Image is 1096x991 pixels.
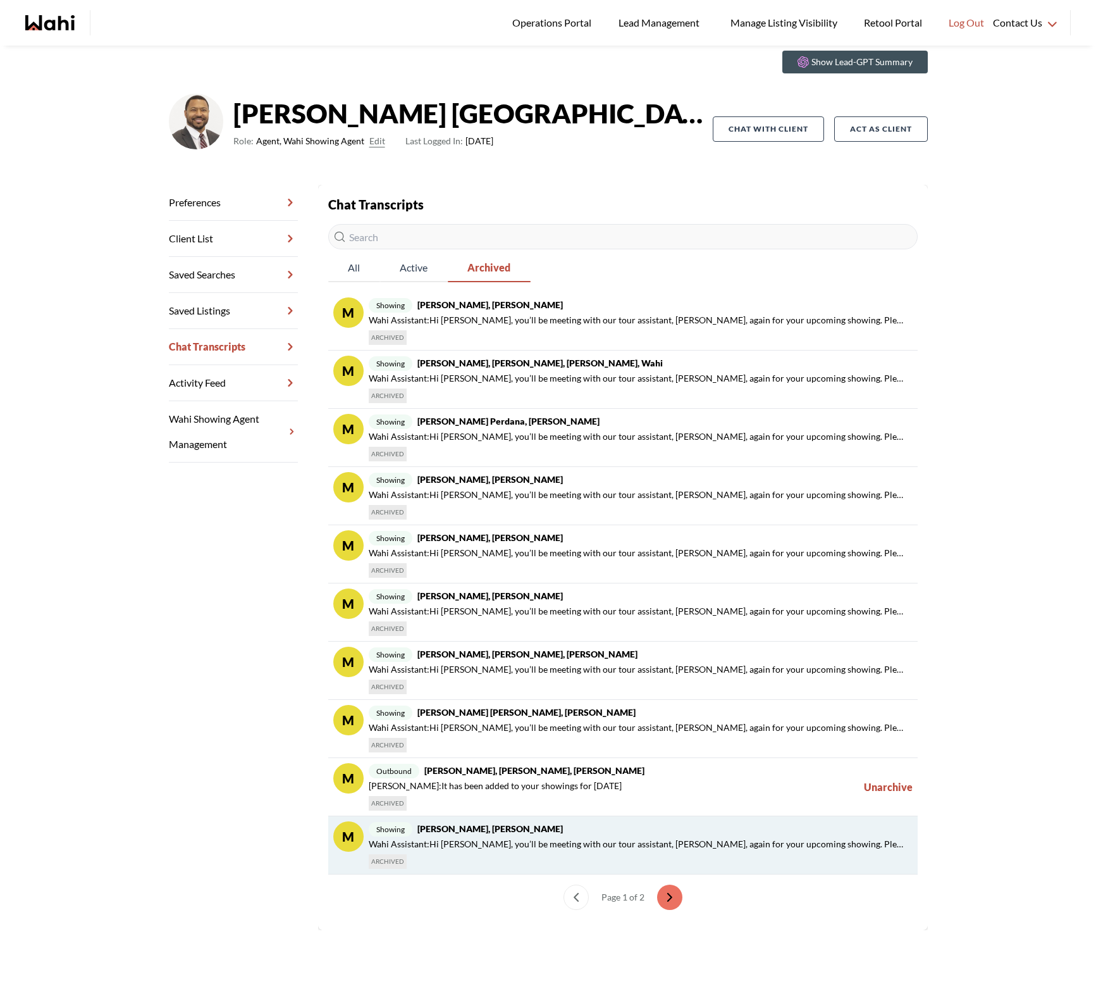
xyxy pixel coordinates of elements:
[169,293,298,329] a: Saved Listings
[417,823,563,834] strong: [PERSON_NAME], [PERSON_NAME]
[328,525,918,583] a: Mshowing[PERSON_NAME], [PERSON_NAME]Wahi Assistant:Hi [PERSON_NAME], you’ll be meeting with our t...
[369,330,407,345] span: ARCHIVED
[328,254,380,281] span: All
[369,545,908,561] span: Wahi Assistant : Hi [PERSON_NAME], you’ll be meeting with our tour assistant, [PERSON_NAME], agai...
[328,642,918,700] a: Mshowing[PERSON_NAME], [PERSON_NAME], [PERSON_NAME]Wahi Assistant:Hi [PERSON_NAME], you’ll be mee...
[727,15,841,31] span: Manage Listing Visibility
[333,705,364,735] div: M
[811,56,913,68] p: Show Lead-GPT Summary
[169,329,298,365] a: Chat Transcripts
[369,720,908,735] span: Wahi Assistant : Hi [PERSON_NAME], you’ll be meeting with our tour assistant, [PERSON_NAME], agai...
[448,254,531,281] span: Archived
[369,447,407,461] span: ARCHIVED
[256,134,364,149] span: Agent, Wahi Showing Agent
[417,532,563,543] strong: [PERSON_NAME], [PERSON_NAME]
[864,763,913,811] button: Unarchive
[369,531,412,545] span: showing
[417,649,637,659] strong: [PERSON_NAME], [PERSON_NAME], [PERSON_NAME]
[328,224,918,249] input: Search
[333,821,364,852] div: M
[380,254,448,282] button: Active
[369,487,908,502] span: Wahi Assistant : Hi [PERSON_NAME], you’ll be meeting with our tour assistant, [PERSON_NAME], agai...
[512,15,596,31] span: Operations Portal
[369,134,385,149] button: Edit
[369,680,407,694] span: ARCHIVED
[333,589,364,619] div: M
[834,116,928,142] button: Act as Client
[333,356,364,386] div: M
[369,298,412,313] span: showing
[417,416,600,427] strong: [PERSON_NAME] perdana, [PERSON_NAME]
[169,257,298,293] a: Saved Searches
[369,778,622,794] span: [PERSON_NAME] : It has been added to your showings for [DATE]
[713,116,824,142] button: Chat with client
[328,197,424,212] strong: Chat Transcripts
[333,414,364,444] div: M
[25,15,75,30] a: Wahi homepage
[563,885,589,910] button: previous page
[782,51,928,73] button: Show Lead-GPT Summary
[369,563,407,578] span: ARCHIVED
[328,758,918,816] a: Moutbound[PERSON_NAME], [PERSON_NAME], [PERSON_NAME][PERSON_NAME]:It has been added to your showi...
[328,351,918,409] a: Mshowing[PERSON_NAME], [PERSON_NAME], [PERSON_NAME], WahiWahi Assistant:Hi [PERSON_NAME], you’ll ...
[328,700,918,758] a: Mshowing[PERSON_NAME] [PERSON_NAME], [PERSON_NAME]Wahi Assistant:Hi [PERSON_NAME], you’ll be meet...
[328,467,918,525] a: Mshowing[PERSON_NAME], [PERSON_NAME]Wahi Assistant:Hi [PERSON_NAME], you’ll be meeting with our t...
[369,356,412,371] span: showing
[369,604,908,619] span: Wahi Assistant : Hi [PERSON_NAME], you’ll be meeting with our tour assistant, [PERSON_NAME], agai...
[448,254,531,282] button: Archived
[369,706,412,720] span: showing
[328,292,918,351] a: Mshowing[PERSON_NAME], [PERSON_NAME]Wahi Assistant:Hi [PERSON_NAME], you’ll be meeting with our t...
[417,590,563,601] strong: [PERSON_NAME], [PERSON_NAME]
[657,885,682,910] button: next page
[424,765,644,776] strong: [PERSON_NAME], [PERSON_NAME], [PERSON_NAME]
[369,647,412,662] span: showing
[369,389,407,403] span: ARCHIVED
[417,707,636,718] strong: [PERSON_NAME] [PERSON_NAME], [PERSON_NAME]
[169,221,298,257] a: Client List
[369,589,412,604] span: showing
[417,358,663,368] strong: [PERSON_NAME], [PERSON_NAME], [PERSON_NAME], Wahi
[333,297,364,328] div: M
[333,647,364,677] div: M
[380,254,448,281] span: Active
[369,854,407,869] span: ARCHIVED
[328,254,380,282] button: All
[328,409,918,467] a: Mshowing[PERSON_NAME] perdana, [PERSON_NAME]Wahi Assistant:Hi [PERSON_NAME], you’ll be meeting wi...
[369,662,908,677] span: Wahi Assistant : Hi [PERSON_NAME], you’ll be meeting with our tour assistant, [PERSON_NAME], agai...
[369,473,412,487] span: showing
[233,134,254,149] span: Role:
[169,365,298,401] a: Activity Feed
[369,313,908,328] span: Wahi Assistant : Hi [PERSON_NAME], you’ll be meeting with our tour assistant, [PERSON_NAME], agai...
[369,764,419,778] span: outbound
[417,474,563,485] strong: [PERSON_NAME], [PERSON_NAME]
[369,371,908,386] span: Wahi Assistant : Hi [PERSON_NAME], you’ll be meeting with our tour assistant, [PERSON_NAME], agai...
[169,401,298,463] a: Wahi Showing Agent Management
[328,875,918,920] nav: conversations pagination
[596,885,650,910] div: Page 1 of 2
[369,796,407,811] span: ARCHIVED
[864,15,926,31] span: Retool Portal
[369,621,407,636] span: ARCHIVED
[333,763,364,794] div: M
[369,738,407,752] span: ARCHIVED
[233,94,713,132] strong: [PERSON_NAME] [GEOGRAPHIC_DATA]
[169,185,298,221] a: Preferences
[333,530,364,561] div: M
[619,15,704,31] span: Lead Management
[405,134,493,149] span: [DATE]
[369,505,407,520] span: ARCHIVED
[169,94,223,149] img: f5cabec286e241ef.jpeg
[333,472,364,502] div: M
[369,837,908,852] span: Wahi Assistant : Hi [PERSON_NAME], you’ll be meeting with our tour assistant, [PERSON_NAME], agai...
[405,135,463,146] span: Last Logged In:
[417,299,563,310] strong: [PERSON_NAME], [PERSON_NAME]
[328,583,918,642] a: Mshowing[PERSON_NAME], [PERSON_NAME]Wahi Assistant:Hi [PERSON_NAME], you’ll be meeting with our t...
[369,429,908,444] span: Wahi Assistant : Hi [PERSON_NAME], you’ll be meeting with our tour assistant, [PERSON_NAME], agai...
[369,822,412,837] span: showing
[949,15,984,31] span: Log Out
[328,816,918,875] a: Mshowing[PERSON_NAME], [PERSON_NAME]Wahi Assistant:Hi [PERSON_NAME], you’ll be meeting with our t...
[369,414,412,429] span: showing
